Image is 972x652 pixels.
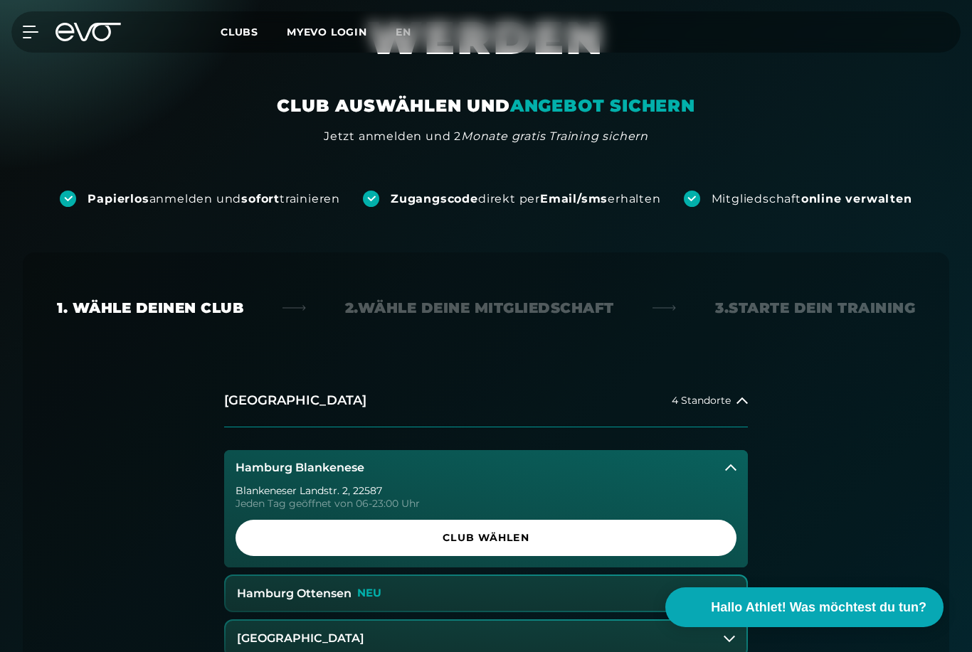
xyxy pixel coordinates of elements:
[672,395,731,406] span: 4 Standorte
[237,632,364,645] h3: [GEOGRAPHIC_DATA]
[715,298,915,318] div: 3. Starte dein Training
[711,598,926,617] span: Hallo Athlet! Was möchtest du tun?
[241,192,280,205] strong: sofort
[801,192,912,205] strong: online verwalten
[226,576,746,611] button: Hamburg OttensenNEU
[221,25,287,38] a: Clubs
[461,129,648,143] em: Monate gratis Training sichern
[357,587,381,599] p: NEU
[236,498,736,508] div: Jeden Tag geöffnet von 06-23:00 Uhr
[712,191,912,207] div: Mitgliedschaft
[224,392,366,410] h2: [GEOGRAPHIC_DATA]
[345,298,614,318] div: 2. Wähle deine Mitgliedschaft
[540,192,608,205] strong: Email/sms
[221,26,258,38] span: Clubs
[396,24,428,41] a: en
[237,587,352,600] h3: Hamburg Ottensen
[88,191,340,207] div: anmelden und trainieren
[665,587,944,627] button: Hallo Athlet! Was möchtest du tun?
[236,461,364,474] h3: Hamburg Blankenese
[253,530,719,545] span: Club wählen
[224,450,748,486] button: Hamburg Blankenese
[277,95,694,117] div: CLUB AUSWÄHLEN UND
[236,486,736,496] div: Blankeneser Landstr. 2 , 22587
[57,298,243,318] div: 1. Wähle deinen Club
[391,192,478,205] strong: Zugangscode
[324,128,648,145] div: Jetzt anmelden und 2
[88,192,149,205] strong: Papierlos
[236,520,736,556] a: Club wählen
[396,26,411,38] span: en
[287,26,367,38] a: MYEVO LOGIN
[391,191,660,207] div: direkt per erhalten
[224,375,748,427] button: [GEOGRAPHIC_DATA]4 Standorte
[510,95,695,116] em: ANGEBOT SICHERN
